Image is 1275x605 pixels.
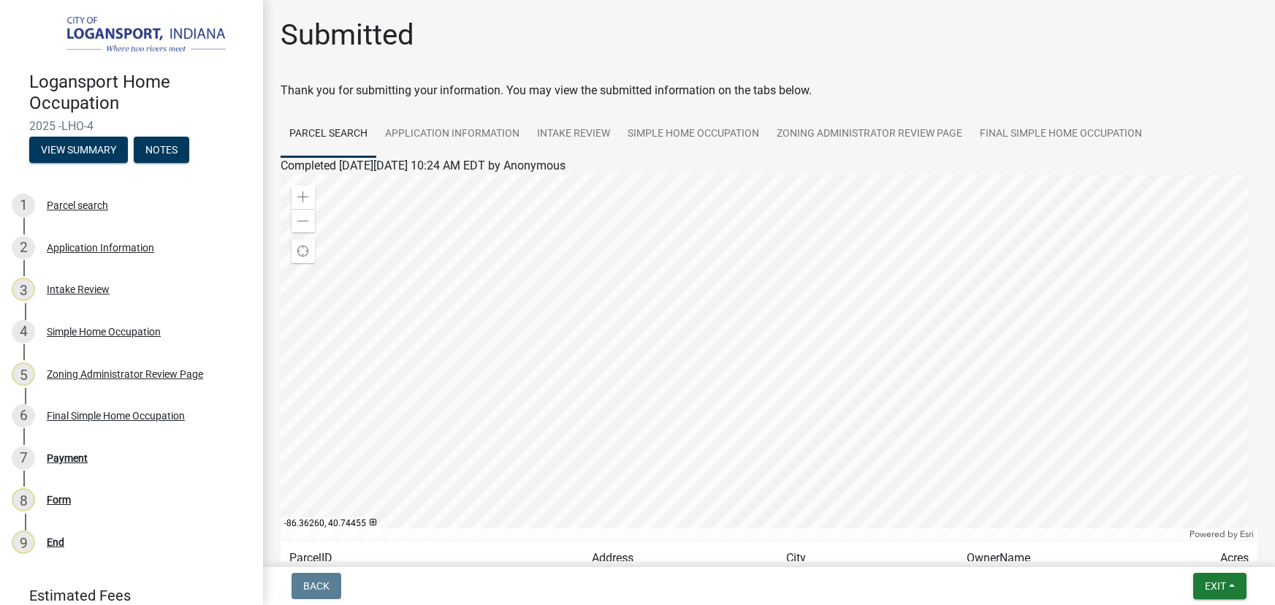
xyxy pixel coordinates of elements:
[292,209,315,232] div: Zoom out
[12,530,35,554] div: 9
[47,284,110,294] div: Intake Review
[29,72,251,114] h4: Logansport Home Occupation
[29,145,128,157] wm-modal-confirm: Summary
[12,194,35,217] div: 1
[958,541,1165,577] td: OwnerName
[303,580,330,592] span: Back
[281,541,583,577] td: ParcelID
[1186,528,1257,540] div: Powered by
[1205,580,1226,592] span: Exit
[134,137,189,163] button: Notes
[47,200,108,210] div: Parcel search
[47,453,88,463] div: Payment
[1193,573,1247,599] button: Exit
[12,404,35,427] div: 6
[12,362,35,386] div: 5
[1240,529,1254,539] a: Esri
[12,278,35,301] div: 3
[1165,541,1257,577] td: Acres
[29,15,240,56] img: City of Logansport, Indiana
[619,111,768,158] a: Simple Home Occupation
[292,186,315,209] div: Zoom in
[47,411,185,421] div: Final Simple Home Occupation
[281,111,376,158] a: Parcel search
[47,537,64,547] div: End
[12,488,35,511] div: 8
[29,137,128,163] button: View Summary
[971,111,1151,158] a: Final Simple Home Occupation
[47,495,71,505] div: Form
[29,119,234,133] span: 2025 -LHO-4
[12,236,35,259] div: 2
[376,111,528,158] a: Application Information
[292,573,341,599] button: Back
[583,541,777,577] td: Address
[281,82,1257,99] div: Thank you for submitting your information. You may view the submitted information on the tabs below.
[47,243,154,253] div: Application Information
[292,240,315,263] div: Find my location
[528,111,619,158] a: Intake Review
[12,446,35,470] div: 7
[47,327,161,337] div: Simple Home Occupation
[777,541,957,577] td: City
[281,159,566,172] span: Completed [DATE][DATE] 10:24 AM EDT by Anonymous
[47,369,203,379] div: Zoning Administrator Review Page
[281,18,414,53] h1: Submitted
[134,145,189,157] wm-modal-confirm: Notes
[12,320,35,343] div: 4
[768,111,971,158] a: Zoning Administrator Review Page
